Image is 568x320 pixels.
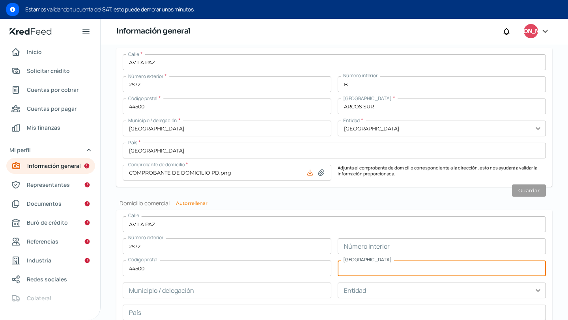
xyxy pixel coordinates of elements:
span: Industria [27,255,51,265]
span: Documentos [27,199,62,208]
h1: Información general [116,26,191,37]
span: Información general [27,161,81,171]
a: Mis finanzas [6,120,95,136]
a: Representantes [6,177,95,193]
span: Solicitar crédito [27,66,70,76]
span: Mi perfil [9,145,31,155]
button: Autorrellenar [176,201,207,206]
a: Referencias [6,234,95,249]
a: Buró de crédito [6,215,95,231]
p: Adjunta el comprobante de domicilio correspondiente a la dirección, esto nos ayudará a validar la... [338,165,546,180]
a: Redes sociales [6,272,95,287]
span: [PERSON_NAME] [509,27,552,36]
span: Número exterior [128,234,163,241]
span: Número exterior [128,73,163,80]
span: Calle [128,212,139,219]
button: Guardar [512,184,546,197]
a: Información general [6,158,95,174]
a: Cuentas por pagar [6,101,95,117]
span: Código postal [128,95,157,102]
a: Colateral [6,290,95,306]
span: Cuentas por pagar [27,104,77,113]
span: País [128,139,137,146]
h2: Domicilio comercial [116,199,552,207]
span: [GEOGRAPHIC_DATA] [343,95,392,102]
span: Calle [128,51,139,58]
a: Industria [6,253,95,268]
a: Inicio [6,44,95,60]
span: Inicio [27,47,42,57]
span: Entidad [343,117,360,124]
span: Colateral [27,293,51,303]
a: Cuentas por cobrar [6,82,95,98]
span: Cuentas por cobrar [27,85,78,95]
span: Redes sociales [27,274,67,284]
span: Código postal [128,256,157,263]
a: Solicitar crédito [6,63,95,79]
span: Número interior [343,72,377,79]
a: Documentos [6,196,95,212]
span: Referencias [27,236,58,246]
span: Comprobante de domicilio [128,161,185,168]
span: [GEOGRAPHIC_DATA] [343,256,392,263]
span: Municipio / delegación [128,117,177,124]
span: Representantes [27,180,70,190]
span: Buró de crédito [27,218,68,227]
span: Estamos validando tu cuenta del SAT, esto puede demorar unos minutos. [25,5,562,14]
span: Mis finanzas [27,123,60,132]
